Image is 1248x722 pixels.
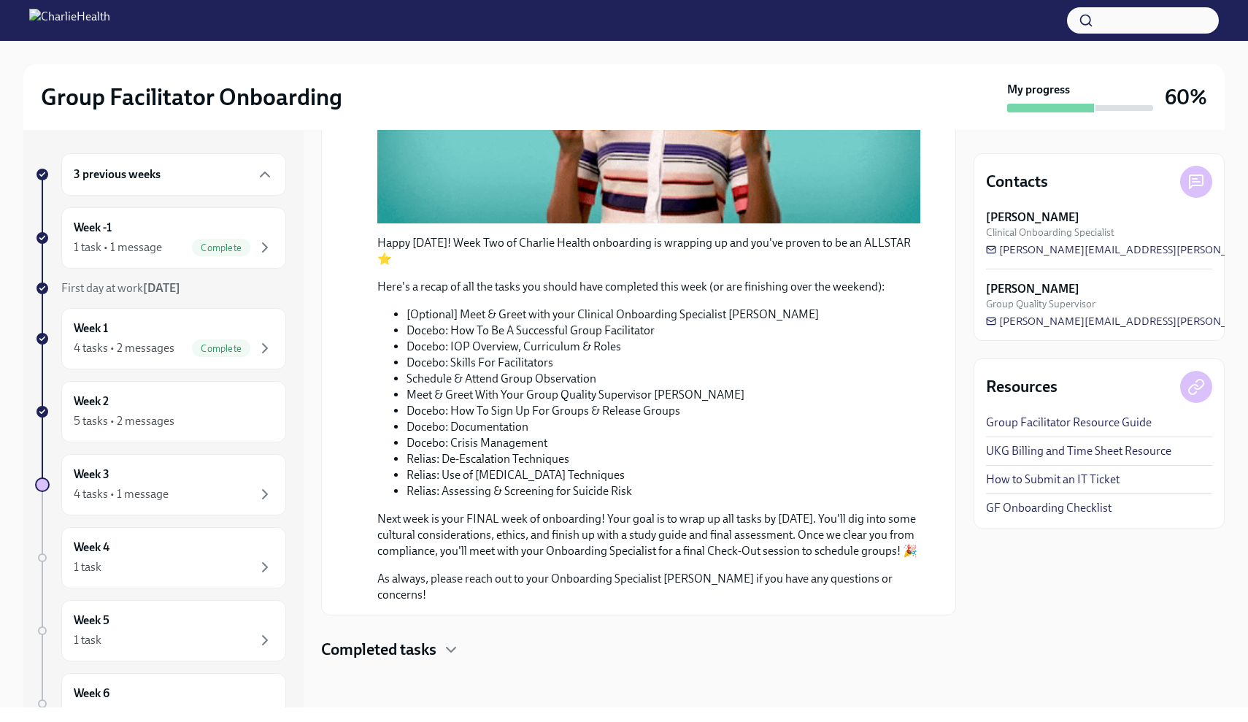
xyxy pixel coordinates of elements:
li: Relias: De-Escalation Techniques [407,451,920,467]
p: Next week is your FINAL week of onboarding! Your goal is to wrap up all tasks by [DATE]. You'll d... [377,511,920,559]
li: Meet & Greet With Your Group Quality Supervisor [PERSON_NAME] [407,387,920,403]
h6: Week 5 [74,612,109,629]
a: First day at work[DATE] [35,280,286,296]
a: GF Onboarding Checklist [986,500,1112,516]
p: Happy [DATE]! Week Two of Charlie Health onboarding is wrapping up and you've proven to be an ALL... [377,235,920,267]
div: 4 tasks • 1 message [74,486,169,502]
li: Docebo: Documentation [407,419,920,435]
h6: Week 3 [74,466,109,483]
div: 3 previous weeks [61,153,286,196]
div: 1 task [74,705,101,721]
strong: [PERSON_NAME] [986,281,1079,297]
span: Group Quality Supervisor [986,297,1095,311]
a: Week 14 tasks • 2 messagesComplete [35,308,286,369]
div: 1 task [74,559,101,575]
a: Group Facilitator Resource Guide [986,415,1152,431]
li: Relias: Assessing & Screening for Suicide Risk [407,483,920,499]
strong: [DATE] [143,281,180,295]
p: Here's a recap of all the tasks you should have completed this week (or are finishing over the we... [377,279,920,295]
a: Week 34 tasks • 1 message [35,454,286,515]
div: 4 tasks • 2 messages [74,340,174,356]
li: Docebo: How To Be A Successful Group Facilitator [407,323,920,339]
h6: Week 6 [74,685,109,702]
h4: Completed tasks [321,639,436,661]
div: 5 tasks • 2 messages [74,413,174,429]
strong: [PERSON_NAME] [986,210,1079,226]
a: Week -11 task • 1 messageComplete [35,207,286,269]
li: Schedule & Attend Group Observation [407,371,920,387]
img: CharlieHealth [29,9,110,32]
li: Docebo: How To Sign Up For Groups & Release Groups [407,403,920,419]
h3: 60% [1165,84,1207,110]
h6: Week 4 [74,539,109,556]
a: Week 41 task [35,527,286,588]
h6: Week -1 [74,220,112,236]
div: 1 task • 1 message [74,239,162,256]
span: Complete [192,242,250,253]
a: UKG Billing and Time Sheet Resource [986,443,1171,459]
div: Completed tasks [321,639,956,661]
h2: Group Facilitator Onboarding [41,82,342,112]
div: 1 task [74,632,101,648]
span: Clinical Onboarding Specialist [986,226,1114,239]
h4: Contacts [986,171,1048,193]
li: Docebo: IOP Overview, Curriculum & Roles [407,339,920,355]
a: Week 25 tasks • 2 messages [35,381,286,442]
li: Docebo: Crisis Management [407,435,920,451]
h6: Week 2 [74,393,109,410]
h6: Week 1 [74,320,108,337]
a: Week 51 task [35,600,286,661]
span: First day at work [61,281,180,295]
li: Relias: Use of [MEDICAL_DATA] Techniques [407,467,920,483]
a: How to Submit an IT Ticket [986,472,1120,488]
h4: Resources [986,376,1058,398]
p: As always, please reach out to your Onboarding Specialist [PERSON_NAME] if you have any questions... [377,571,920,603]
strong: My progress [1007,82,1070,98]
h6: 3 previous weeks [74,166,161,183]
li: [Optional] Meet & Greet with your Clinical Onboarding Specialist [PERSON_NAME] [407,307,920,323]
li: Docebo: Skills For Facilitators [407,355,920,371]
span: Complete [192,343,250,354]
